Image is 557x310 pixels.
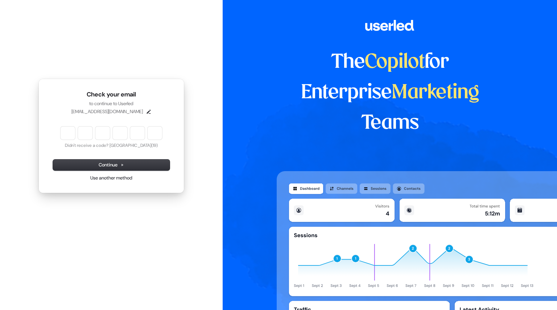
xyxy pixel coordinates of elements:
button: Edit [146,109,152,115]
span: Copilot [365,53,425,72]
p: [EMAIL_ADDRESS][DOMAIN_NAME] [71,108,143,115]
h1: Check your email [53,90,170,99]
h1: The for Enterprise Teams [277,47,503,139]
p: to continue to Userled [53,100,170,107]
a: Use another method [90,175,132,181]
input: Enter verification code [61,127,162,140]
button: Continue [53,160,170,170]
span: Marketing [392,83,479,102]
span: Continue [99,162,124,168]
